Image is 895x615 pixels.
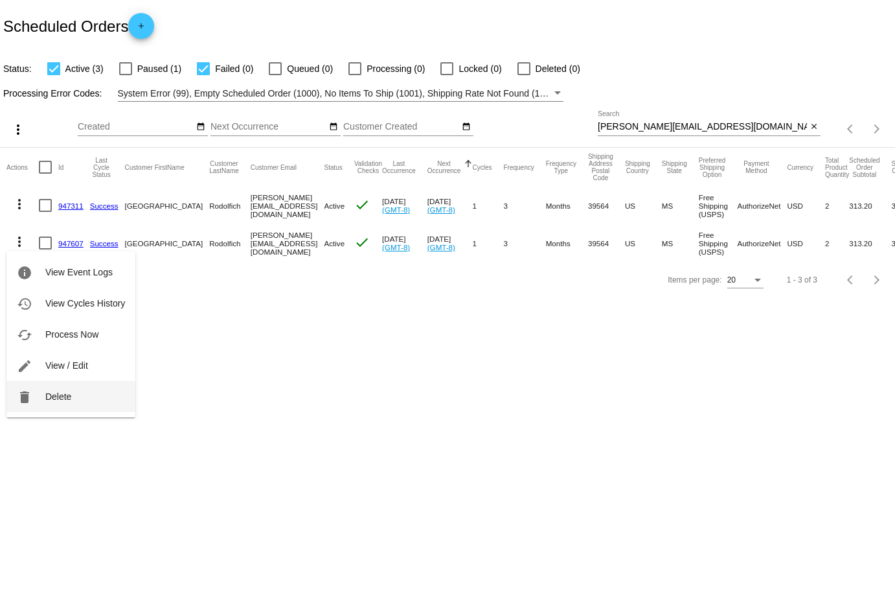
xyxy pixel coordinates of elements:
span: Process Now [45,329,98,340]
mat-icon: edit [17,358,32,374]
span: View Cycles History [45,298,125,308]
mat-icon: cached [17,327,32,343]
span: View Event Logs [45,267,113,277]
span: View / Edit [45,360,88,371]
mat-icon: delete [17,389,32,405]
mat-icon: info [17,265,32,281]
mat-icon: history [17,296,32,312]
span: Delete [45,391,71,402]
